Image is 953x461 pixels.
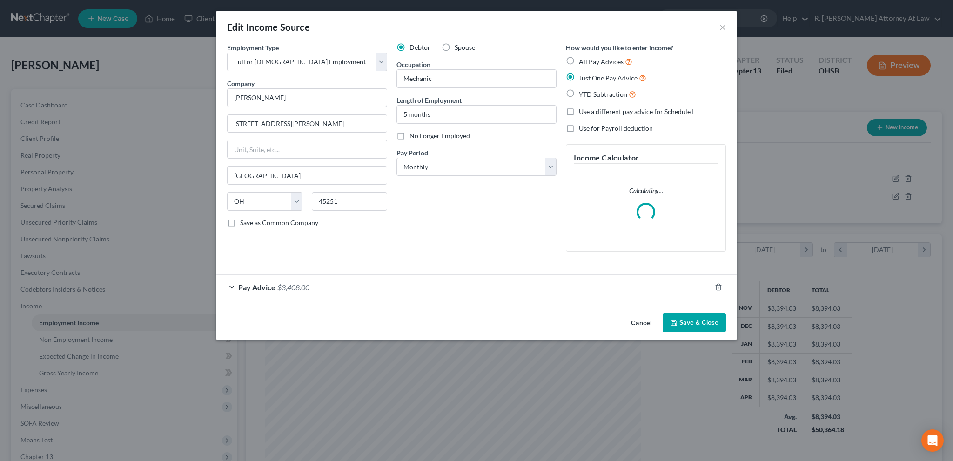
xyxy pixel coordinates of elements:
[409,43,430,51] span: Debtor
[574,186,718,195] p: Calculating...
[579,58,624,66] span: All Pay Advices
[574,152,718,164] h5: Income Calculator
[396,95,462,105] label: Length of Employment
[227,88,387,107] input: Search company by name...
[663,313,726,333] button: Save & Close
[397,106,556,123] input: ex: 2 years
[238,283,275,292] span: Pay Advice
[396,149,428,157] span: Pay Period
[228,167,387,184] input: Enter city...
[228,115,387,133] input: Enter address...
[227,20,310,33] div: Edit Income Source
[227,80,255,87] span: Company
[566,43,673,53] label: How would you like to enter income?
[277,283,309,292] span: $3,408.00
[397,70,556,87] input: --
[579,107,694,115] span: Use a different pay advice for Schedule I
[719,21,726,33] button: ×
[409,132,470,140] span: No Longer Employed
[240,219,318,227] span: Save as Common Company
[455,43,475,51] span: Spouse
[396,60,430,69] label: Occupation
[579,124,653,132] span: Use for Payroll deduction
[228,140,387,158] input: Unit, Suite, etc...
[312,192,387,211] input: Enter zip...
[579,74,638,82] span: Just One Pay Advice
[227,44,279,52] span: Employment Type
[921,429,944,452] div: Open Intercom Messenger
[624,314,659,333] button: Cancel
[579,90,627,98] span: YTD Subtraction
